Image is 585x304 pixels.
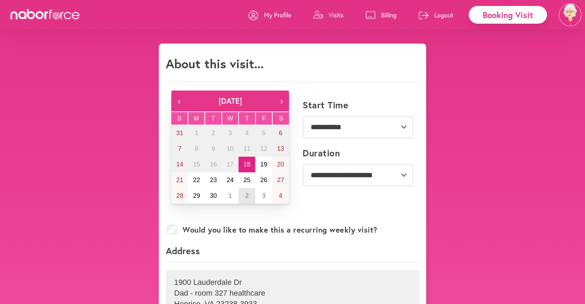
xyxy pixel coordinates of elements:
abbr: September 16, 2025 [210,161,217,168]
p: My Profile [264,11,291,19]
abbr: September 23, 2025 [210,177,217,184]
label: Would you like to make this a recurring weekly visit? [182,225,377,234]
abbr: September 26, 2025 [260,177,267,184]
abbr: September 15, 2025 [193,161,200,168]
button: October 1, 2025 [222,188,239,204]
label: Duration [303,148,340,158]
abbr: September 25, 2025 [243,177,250,184]
button: September 30, 2025 [205,188,222,204]
abbr: September 19, 2025 [260,161,267,168]
button: September 14, 2025 [171,157,188,172]
abbr: September 27, 2025 [277,177,284,184]
button: September 13, 2025 [272,141,289,157]
button: ‹ [171,91,187,111]
abbr: Saturday [279,115,283,122]
p: Billing [381,11,397,19]
a: Visits [313,5,343,25]
button: September 1, 2025 [188,125,205,141]
abbr: September 18, 2025 [243,161,250,168]
abbr: August 31, 2025 [176,130,183,137]
button: September 2, 2025 [205,125,222,141]
p: Dad - room 327 healthcare [174,289,411,298]
button: September 26, 2025 [255,172,272,188]
button: September 16, 2025 [205,157,222,172]
abbr: September 21, 2025 [176,177,183,184]
a: Logout [419,5,453,25]
abbr: September 17, 2025 [227,161,234,168]
p: Visits [329,11,343,19]
button: August 31, 2025 [171,125,188,141]
div: Booking Visit [469,6,547,24]
button: [DATE] [187,91,274,111]
p: Logout [434,11,453,19]
abbr: Tuesday [211,115,215,122]
p: 1900 Lauderdale Dr [174,278,411,287]
p: Address [166,245,419,262]
button: September 6, 2025 [272,125,289,141]
abbr: September 2, 2025 [212,130,215,137]
abbr: September 8, 2025 [195,145,198,152]
button: October 3, 2025 [255,188,272,204]
abbr: Friday [262,115,266,122]
abbr: September 6, 2025 [279,130,282,137]
button: September 28, 2025 [171,188,188,204]
button: September 29, 2025 [188,188,205,204]
abbr: September 24, 2025 [227,177,234,184]
abbr: September 1, 2025 [195,130,198,137]
abbr: September 7, 2025 [178,145,181,152]
a: Billing [366,5,397,25]
button: September 23, 2025 [205,172,222,188]
button: September 3, 2025 [222,125,239,141]
button: › [274,91,289,111]
abbr: Sunday [177,115,181,122]
button: September 19, 2025 [255,157,272,172]
button: September 4, 2025 [239,125,255,141]
button: September 11, 2025 [239,141,255,157]
abbr: October 2, 2025 [245,192,249,199]
button: September 17, 2025 [222,157,239,172]
abbr: September 30, 2025 [210,192,217,199]
button: September 25, 2025 [239,172,255,188]
abbr: Monday [194,115,199,122]
abbr: October 3, 2025 [262,192,266,199]
button: October 4, 2025 [272,188,289,204]
abbr: September 20, 2025 [277,161,284,168]
abbr: September 4, 2025 [245,130,249,137]
button: September 7, 2025 [171,141,188,157]
abbr: September 13, 2025 [277,145,284,152]
button: September 24, 2025 [222,172,239,188]
label: Start Time [303,100,348,110]
button: September 15, 2025 [188,157,205,172]
button: September 5, 2025 [255,125,272,141]
abbr: October 4, 2025 [279,192,282,199]
abbr: September 10, 2025 [227,145,234,152]
abbr: Wednesday [227,115,233,122]
abbr: Thursday [245,115,249,122]
button: September 10, 2025 [222,141,239,157]
abbr: September 29, 2025 [193,192,200,199]
img: efc20bcf08b0dac87679abea64c1faab.png [559,3,582,26]
a: My Profile [249,5,291,25]
button: September 20, 2025 [272,157,289,172]
button: September 27, 2025 [272,172,289,188]
abbr: September 28, 2025 [176,192,183,199]
abbr: September 11, 2025 [243,145,250,152]
button: September 8, 2025 [188,141,205,157]
button: September 9, 2025 [205,141,222,157]
abbr: September 5, 2025 [262,130,266,137]
button: September 21, 2025 [171,172,188,188]
abbr: September 12, 2025 [260,145,267,152]
abbr: September 22, 2025 [193,177,200,184]
h1: About this visit... [166,56,264,71]
abbr: September 14, 2025 [176,161,183,168]
button: October 2, 2025 [239,188,255,204]
abbr: October 1, 2025 [228,192,232,199]
abbr: September 9, 2025 [212,145,215,152]
button: September 12, 2025 [255,141,272,157]
button: September 18, 2025 [239,157,255,172]
button: September 22, 2025 [188,172,205,188]
abbr: September 3, 2025 [228,130,232,137]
